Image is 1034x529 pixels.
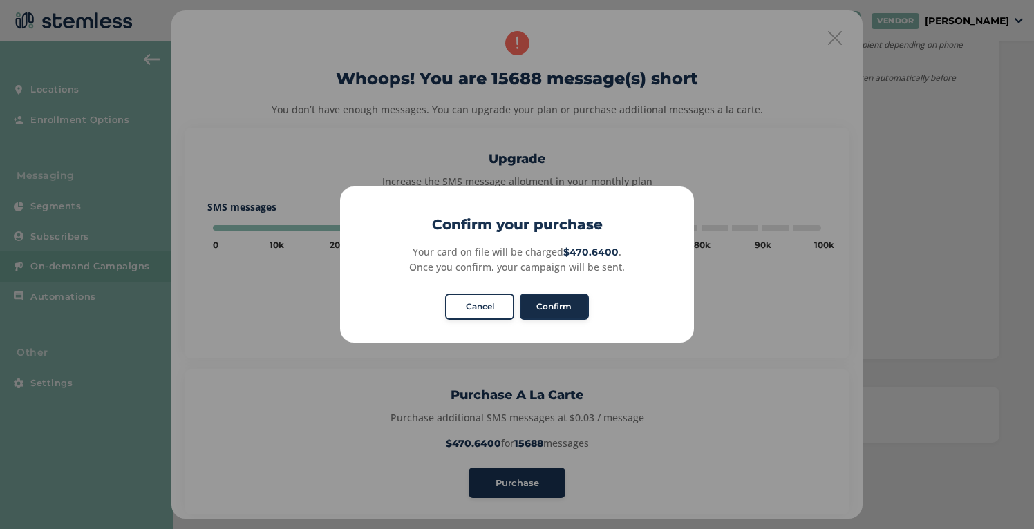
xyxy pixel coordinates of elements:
button: Cancel [445,294,514,320]
div: Your card on file will be charged . Once you confirm, your campaign will be sent. [355,244,678,274]
strong: $470.6400 [563,246,619,258]
iframe: Chat Widget [965,463,1034,529]
h2: Confirm your purchase [340,214,694,235]
button: Confirm [520,294,589,320]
